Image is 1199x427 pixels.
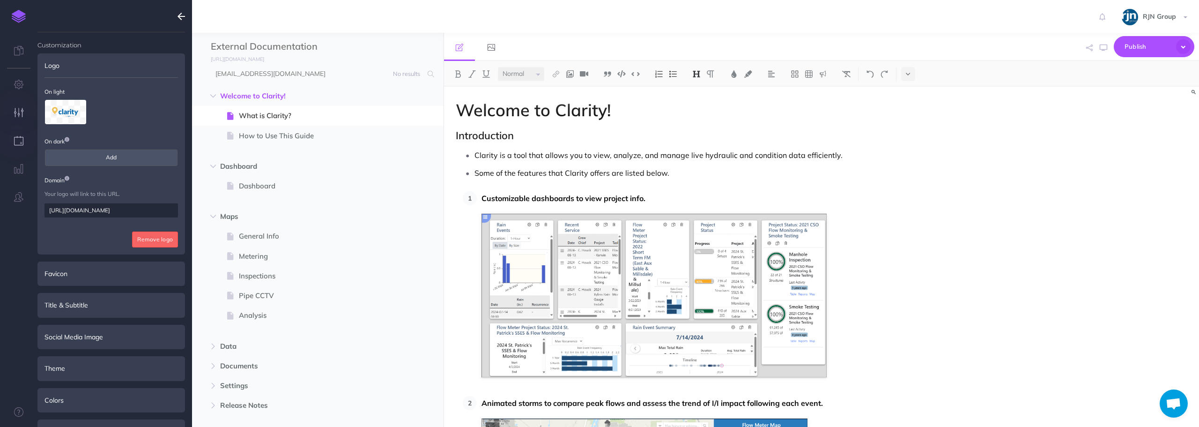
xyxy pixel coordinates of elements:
span: Welcome to Clarity! [220,90,376,102]
p: Domain [44,176,178,185]
strong: Animated storms to compare peak flows and assess the trend of I/I impact following each event. [481,398,823,408]
img: Bold button [454,70,462,78]
img: Ordered list button [655,70,663,78]
div: Title & Subtitle [37,293,185,317]
span: Metering [239,251,387,262]
div: Social Media Image [37,325,185,349]
img: a13Ardoehi97EkkbpzWb.png [481,214,827,377]
a: Open chat [1160,390,1188,418]
img: Inline code button [631,70,640,77]
img: Undo [866,70,874,78]
img: Italic button [468,70,476,78]
div: Logo [37,53,185,78]
img: Add video button [580,70,588,78]
span: Data [220,341,376,352]
span: Release Notes [220,400,376,411]
strong: Customizable dashboards to view project info. [481,194,645,203]
img: Underline button [482,70,490,78]
button: Publish [1114,36,1194,57]
img: logo_tD0ApLrMQDkj1WcI.svg [45,100,86,124]
span: How to Use This Guide [239,130,387,142]
img: Blockquote button [603,70,612,78]
img: Code block button [617,70,626,77]
span: Documents [220,360,376,372]
img: Unordered list button [669,70,677,78]
input: https://yoursite.com/ [44,203,178,217]
span: Add [45,150,178,165]
span: Publish [1125,39,1171,54]
img: Text background color button [744,70,752,78]
input: Search [211,66,422,82]
p: Your logo will link to this URL. [44,189,178,198]
img: Redo [880,70,888,78]
small: [URL][DOMAIN_NAME] [211,56,264,62]
span: What is Clarity? [239,110,387,121]
div: Colors [37,388,185,412]
input: Documentation Name [211,40,321,54]
img: Create table button [805,70,813,78]
span: Inspections [239,270,387,282]
p: On light [44,87,178,96]
a: [URL][DOMAIN_NAME] [192,54,274,63]
span: General Info [239,231,387,242]
button: Remove logo [132,232,178,247]
span: Pipe CCTV [239,290,387,301]
img: Headings dropdown button [692,70,701,78]
span: Maps [220,211,376,222]
p: Some of the features that Clarity offers are listed below. [474,166,961,180]
img: Clear styles button [842,70,851,78]
h2: Introduction [456,130,961,141]
img: Add image button [566,70,574,78]
span: RJN Group [1138,12,1181,21]
span: Dashboard [220,161,376,172]
div: Theme [37,356,185,381]
h4: Customization [37,32,185,48]
img: Callout dropdown menu button [819,70,827,78]
h1: Welcome to Clarity! [456,101,961,120]
span: Dashboard [239,180,387,192]
span: Settings [220,380,376,391]
img: logo-mark.svg [12,10,26,23]
img: Text color button [730,70,738,78]
img: Paragraph button [706,70,715,78]
div: Favicon [37,262,185,286]
p: On dark [44,137,178,146]
img: Alignment dropdown menu button [767,70,776,78]
img: Link button [552,70,560,78]
img: qOk4ELZV8BckfBGsOcnHYIzU57XHwz04oqaxT1D6.jpeg [1122,9,1138,25]
p: Clarity is a tool that allows you to view, analyze, and manage live hydraulic and condition data ... [474,148,961,162]
span: Analysis [239,310,387,321]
